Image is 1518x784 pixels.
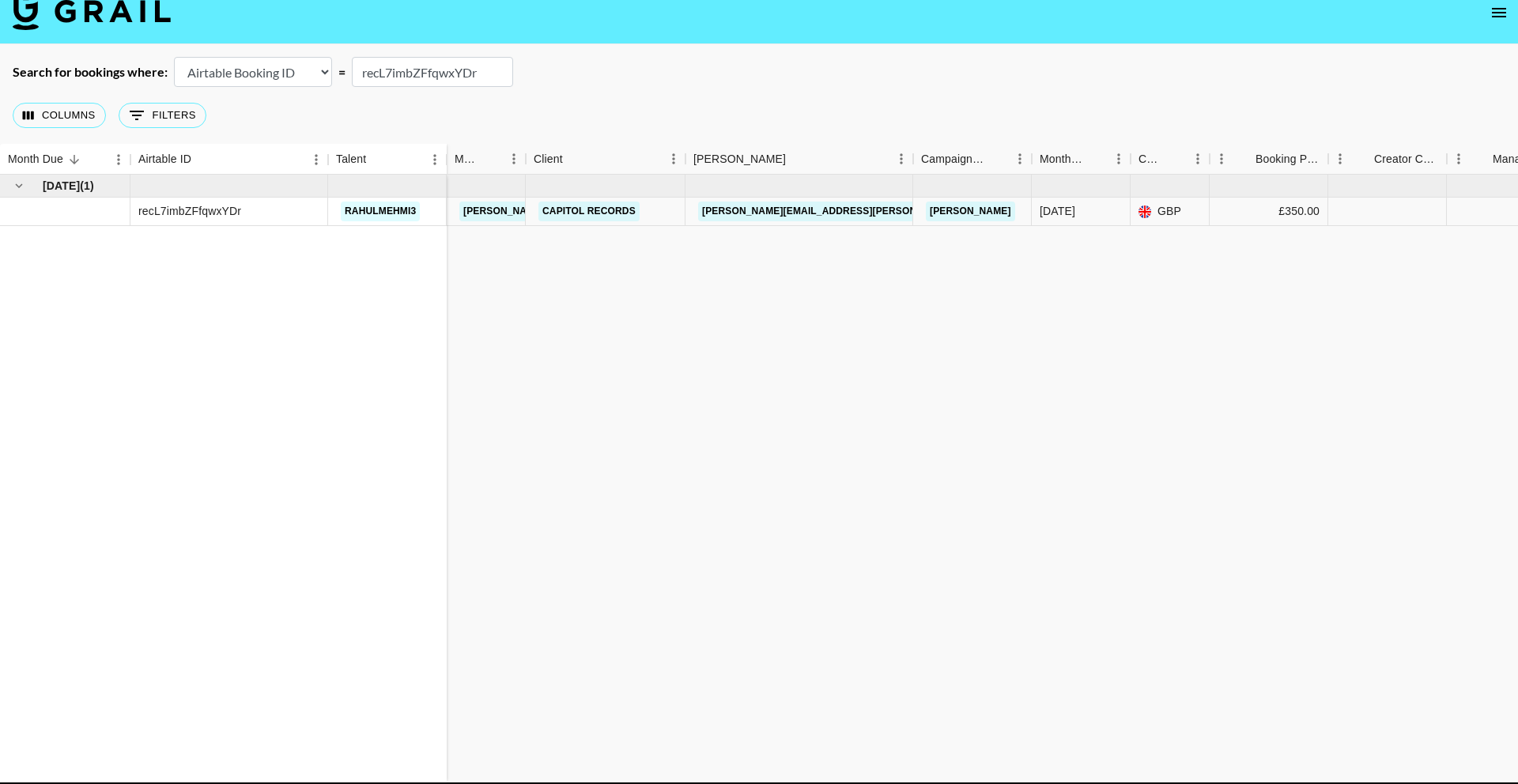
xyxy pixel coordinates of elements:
div: Campaign (Type) [913,144,1032,175]
div: Manager [447,144,526,175]
button: Sort [191,149,213,171]
button: Menu [1447,147,1471,171]
div: Campaign (Type) [921,144,986,175]
div: Booking Price [1256,144,1320,175]
span: [DATE] [43,178,80,194]
button: Menu [502,147,526,171]
button: Sort [1352,148,1374,170]
button: Show filters [119,103,206,128]
button: Menu [1107,147,1131,171]
div: Client [526,144,685,175]
button: Menu [1210,147,1233,171]
button: Menu [1186,147,1210,171]
button: Select columns [13,103,106,128]
div: Creator Commmission Override [1374,144,1439,175]
div: Month Due [1040,144,1085,175]
div: Month Due [8,144,63,175]
button: Menu [107,148,130,171]
a: Capitol Records [538,202,640,221]
a: [PERSON_NAME] [926,202,1015,221]
div: Client [534,144,563,175]
button: Menu [304,148,328,171]
div: Talent [328,144,447,175]
button: Sort [480,148,502,170]
button: Sort [563,148,585,170]
div: Manager [455,144,480,175]
div: Booker [685,144,913,175]
a: rahulmehmi3 [341,202,420,221]
button: Menu [1328,147,1352,171]
div: Search for bookings where: [13,64,168,80]
div: Airtable ID [130,144,328,175]
button: Menu [1008,147,1032,171]
button: Sort [1085,148,1107,170]
button: Sort [1233,148,1256,170]
button: Menu [662,147,685,171]
div: [PERSON_NAME] [693,144,786,175]
div: Creator Commmission Override [1328,144,1447,175]
div: Month Due [1032,144,1131,175]
div: = [338,64,346,80]
div: Aug '25 [1040,203,1075,219]
a: [PERSON_NAME][EMAIL_ADDRESS][DOMAIN_NAME] [459,202,717,221]
div: Airtable ID [138,144,191,175]
span: ( 1 ) [80,178,94,194]
button: Sort [986,148,1008,170]
div: Currency [1131,144,1210,175]
button: hide children [8,175,30,197]
div: Booking Price [1210,144,1328,175]
div: £350.00 [1278,203,1320,219]
button: Sort [786,148,808,170]
button: Menu [423,148,447,171]
button: Sort [1471,148,1493,170]
button: Sort [63,149,85,171]
div: Talent [336,144,366,175]
button: Sort [1164,148,1186,170]
div: recL7imbZFfqwxYDr [138,203,241,219]
button: Menu [889,147,913,171]
div: Currency [1138,144,1164,175]
div: GBP [1131,198,1210,226]
a: [PERSON_NAME][EMAIL_ADDRESS][PERSON_NAME][DOMAIN_NAME] [698,202,1037,221]
button: Sort [366,149,388,171]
